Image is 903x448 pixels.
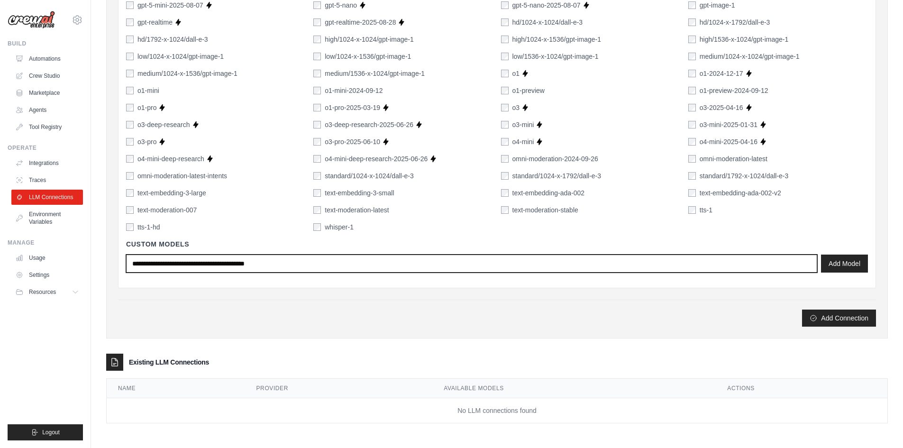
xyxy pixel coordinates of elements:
label: o1-preview [512,86,545,95]
label: high/1024-x-1024/gpt-image-1 [325,35,414,44]
input: text-moderation-007 [126,206,134,214]
label: standard/1024-x-1792/dall-e-3 [512,171,602,181]
label: o4-mini-deep-research-2025-06-26 [325,154,428,164]
input: high/1536-x-1024/gpt-image-1 [688,36,696,43]
input: low/1024-x-1024/gpt-image-1 [126,53,134,60]
label: o1-pro [137,103,156,112]
input: low/1536-x-1024/gpt-image-1 [501,53,509,60]
input: omni-moderation-latest [688,155,696,163]
label: text-embedding-3-small [325,188,394,198]
input: o3-pro [126,138,134,146]
input: o3-mini-2025-01-31 [688,121,696,128]
input: text-embedding-3-small [313,189,321,197]
label: high/1536-x-1024/gpt-image-1 [700,35,789,44]
label: gpt-realtime-2025-08-28 [325,18,396,27]
input: gpt-5-nano [313,1,321,9]
th: Available Models [432,379,716,398]
label: text-moderation-latest [325,205,389,215]
input: o1-preview-2024-09-12 [688,87,696,94]
label: low/1024-x-1024/gpt-image-1 [137,52,224,61]
input: text-moderation-latest [313,206,321,214]
input: o3-deep-research [126,121,134,128]
input: hd/1024-x-1792/dall-e-3 [688,18,696,26]
label: tts-1 [700,205,712,215]
th: Actions [716,379,887,398]
label: medium/1024-x-1536/gpt-image-1 [137,69,237,78]
input: o3-mini [501,121,509,128]
label: text-embedding-ada-002-v2 [700,188,781,198]
div: Operate [8,144,83,152]
label: standard/1024-x-1024/dall-e-3 [325,171,414,181]
label: o1-pro-2025-03-19 [325,103,380,112]
a: Tool Registry [11,119,83,135]
label: tts-1-hd [137,222,160,232]
button: Logout [8,424,83,440]
input: tts-1-hd [126,223,134,231]
label: low/1536-x-1024/gpt-image-1 [512,52,599,61]
a: Agents [11,102,83,118]
input: o1-preview [501,87,509,94]
span: Resources [29,288,56,296]
button: Add Model [821,255,868,273]
label: high/1024-x-1536/gpt-image-1 [512,35,602,44]
label: text-embedding-ada-002 [512,188,585,198]
label: o4-mini-deep-research [137,154,204,164]
a: Environment Variables [11,207,83,229]
input: o1 [501,70,509,77]
label: o3-mini [512,120,534,129]
input: o1-mini [126,87,134,94]
a: Settings [11,267,83,283]
label: standard/1792-x-1024/dall-e-3 [700,171,789,181]
input: o4-mini-deep-research [126,155,134,163]
input: gpt-realtime-2025-08-28 [313,18,321,26]
label: o1 [512,69,520,78]
label: omni-moderation-latest-intents [137,171,227,181]
label: hd/1024-x-1792/dall-e-3 [700,18,770,27]
input: gpt-5-mini-2025-08-07 [126,1,134,9]
input: low/1024-x-1536/gpt-image-1 [313,53,321,60]
div: Manage [8,239,83,247]
label: o3-deep-research [137,120,190,129]
label: omni-moderation-2024-09-26 [512,154,598,164]
label: gpt-5-mini-2025-08-07 [137,0,203,10]
label: gpt-5-nano [325,0,357,10]
input: standard/1024-x-1792/dall-e-3 [501,172,509,180]
label: o1-preview-2024-09-12 [700,86,768,95]
input: o1-mini-2024-09-12 [313,87,321,94]
label: o4-mini-2025-04-16 [700,137,757,146]
h4: Custom Models [126,239,868,249]
input: o4-mini-deep-research-2025-06-26 [313,155,321,163]
div: Build [8,40,83,47]
label: gpt-image-1 [700,0,735,10]
input: high/1024-x-1024/gpt-image-1 [313,36,321,43]
input: o3-2025-04-16 [688,104,696,111]
a: LLM Connections [11,190,83,205]
button: Add Connection [802,310,876,327]
input: o4-mini [501,138,509,146]
label: hd/1792-x-1024/dall-e-3 [137,35,208,44]
input: o4-mini-2025-04-16 [688,138,696,146]
input: gpt-image-1 [688,1,696,9]
img: Logo [8,11,55,29]
input: text-embedding-ada-002 [501,189,509,197]
input: hd/1792-x-1024/dall-e-3 [126,36,134,43]
input: gpt-5-nano-2025-08-07 [501,1,509,9]
a: Marketplace [11,85,83,101]
label: o3-deep-research-2025-06-26 [325,120,413,129]
a: Integrations [11,155,83,171]
label: o4-mini [512,137,534,146]
label: o1-2024-12-17 [700,69,743,78]
th: Name [107,379,245,398]
input: standard/1792-x-1024/dall-e-3 [688,172,696,180]
input: o1-pro-2025-03-19 [313,104,321,111]
a: Automations [11,51,83,66]
label: o1-mini [137,86,159,95]
label: whisper-1 [325,222,354,232]
input: o3 [501,104,509,111]
input: text-embedding-3-large [126,189,134,197]
label: medium/1024-x-1024/gpt-image-1 [700,52,800,61]
label: o3-mini-2025-01-31 [700,120,757,129]
input: medium/1024-x-1536/gpt-image-1 [126,70,134,77]
label: gpt-realtime [137,18,173,27]
input: standard/1024-x-1024/dall-e-3 [313,172,321,180]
